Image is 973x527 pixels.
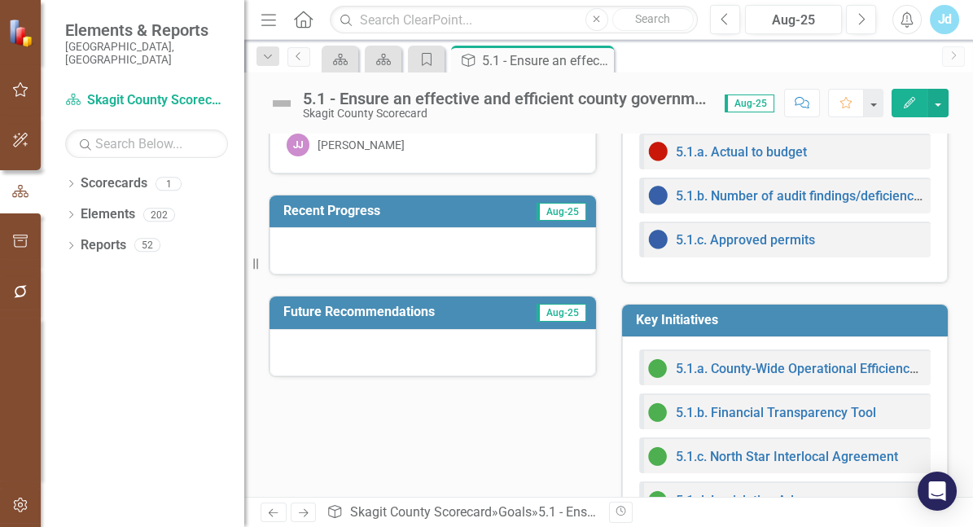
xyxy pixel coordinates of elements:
[330,6,697,34] input: Search ClearPoint...
[745,5,843,34] button: Aug-25
[648,186,668,205] img: No Information
[269,90,295,116] img: Not Defined
[648,358,668,378] img: On Target
[65,20,228,40] span: Elements & Reports
[283,305,511,319] h3: Future Recommendations
[648,230,668,249] img: No Information
[635,12,670,25] span: Search
[676,405,876,420] a: 5.1.b. Financial Transparency Tool
[327,503,596,522] div: » »
[8,18,37,46] img: ClearPoint Strategy
[676,144,807,160] a: 5.1.a. Actual to budget
[918,472,957,511] div: Open Intercom Messenger
[81,205,135,224] a: Elements
[537,304,586,322] span: Aug-25
[725,94,774,112] span: Aug-25
[751,11,837,30] div: Aug-25
[283,204,482,218] h3: Recent Progress
[498,504,532,520] a: Goals
[676,232,815,248] a: 5.1.c. Approved permits
[318,137,405,153] div: [PERSON_NAME]
[537,203,586,221] span: Aug-25
[676,449,898,464] a: 5.1.c. North Star Interlocal Agreement
[636,313,940,327] h3: Key Initiatives
[350,504,492,520] a: Skagit County Scorecard
[303,90,708,108] div: 5.1 - Ensure an effective and efficient county government.
[648,490,668,510] img: On Target
[143,208,175,222] div: 202
[648,142,668,161] img: Below Plan
[538,504,867,520] div: 5.1 - Ensure an effective and efficient county government.
[612,8,694,31] button: Search
[65,91,228,110] a: Skagit County Scorecard
[156,177,182,191] div: 1
[65,130,228,158] input: Search Below...
[648,402,668,422] img: On Target
[65,40,228,67] small: [GEOGRAPHIC_DATA], [GEOGRAPHIC_DATA]
[303,108,708,120] div: Skagit County Scorecard
[81,236,126,255] a: Reports
[287,134,309,156] div: JJ
[648,446,668,466] img: On Target
[81,174,147,193] a: Scorecards
[930,5,959,34] button: Jd
[134,239,160,253] div: 52
[676,188,931,204] a: 5.1.b. Number of audit findings/deficiencies
[482,51,610,71] div: 5.1 - Ensure an effective and efficient county government.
